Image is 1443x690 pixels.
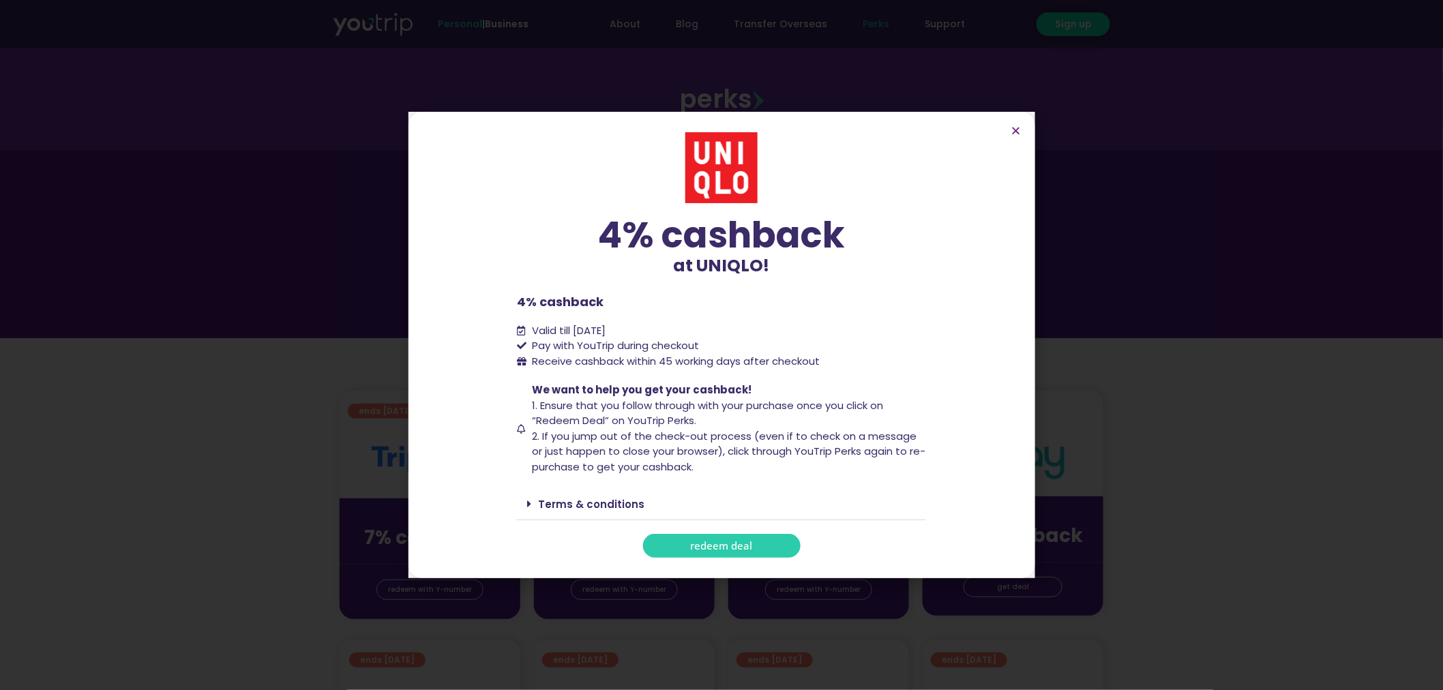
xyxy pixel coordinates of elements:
[517,292,926,311] p: 4% cashback
[533,354,820,368] span: Receive cashback within 45 working days after checkout
[533,398,884,428] span: 1. Ensure that you follow through with your purchase once you click on “Redeem Deal” on YouTrip P...
[533,323,606,337] span: Valid till [DATE]
[517,488,926,520] div: Terms & conditions
[529,338,700,354] span: Pay with YouTrip during checkout
[533,382,752,397] span: We want to help you get your cashback!
[533,429,926,474] span: 2. If you jump out of the check-out process (even if to check on a message or just happen to clos...
[538,497,644,511] a: Terms & conditions
[1011,125,1022,136] a: Close
[691,541,753,551] span: redeem deal
[643,534,801,558] a: redeem deal
[517,217,926,253] div: 4% cashback
[517,217,926,279] div: at UNIQLO!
